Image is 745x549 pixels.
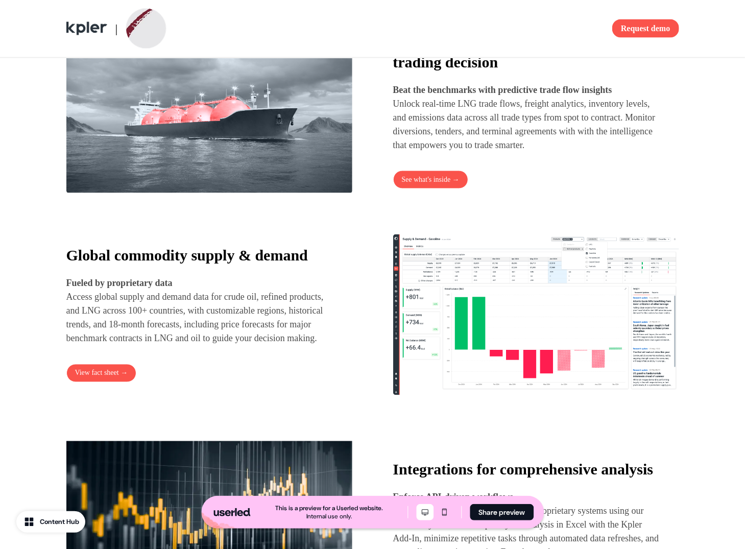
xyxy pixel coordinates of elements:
p: Access global supply and demand data for crude oil, refined products, and LNG across 100+ countri... [66,277,334,346]
button: Mobile mode [436,504,453,520]
strong: Enforce API-driven workflows [393,492,514,503]
strong: Integrations for comprehensive analysis [393,461,654,478]
div: Internal use only. [306,512,352,520]
strong: Global commodity supply & demand [66,247,308,264]
div: Content Hub [40,517,79,527]
button: See what's inside → [393,171,468,189]
div: This is a preview for a Userled website. [275,504,383,512]
button: Desktop mode [416,504,434,520]
button: View fact sheet → [66,364,137,383]
p: Unlock real-time LNG trade flows, freight analytics, inventory levels, and emissions data across ... [393,83,661,152]
button: Share preview [470,504,534,520]
strong: Beat the benchmarks with predictive trade flow insights [393,85,612,95]
button: Content Hub [16,511,85,533]
strong: Fueled by proprietary data [66,278,173,289]
button: Request demo [612,19,679,38]
span: | [115,22,118,35]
